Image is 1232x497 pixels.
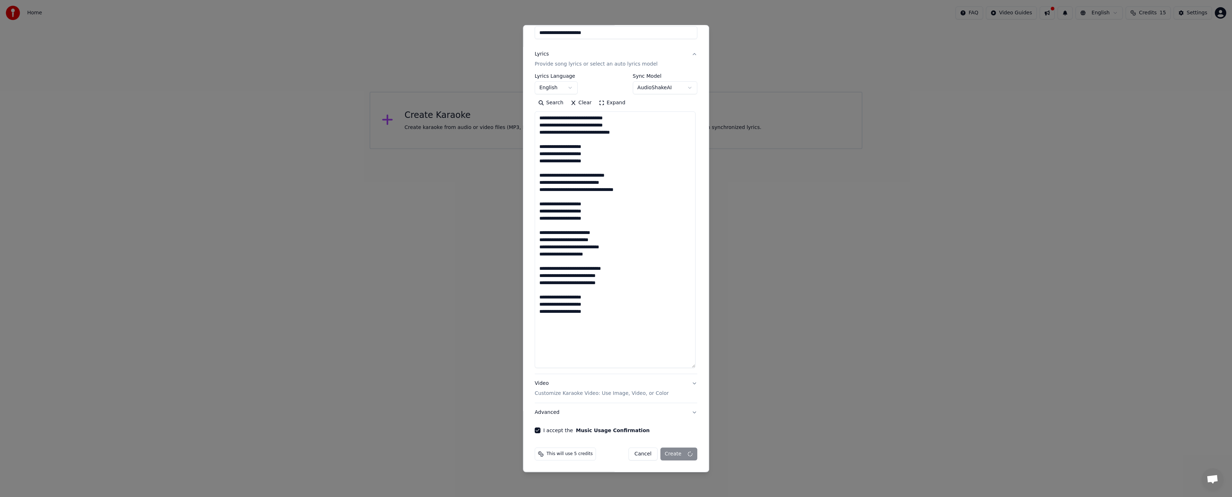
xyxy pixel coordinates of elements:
[535,73,578,78] label: Lyrics Language
[567,97,595,109] button: Clear
[535,51,549,58] div: Lyrics
[576,428,650,433] button: I accept the
[535,97,567,109] button: Search
[535,380,669,397] div: Video
[535,403,697,422] button: Advanced
[535,390,669,397] p: Customize Karaoke Video: Use Image, Video, or Color
[543,428,650,433] label: I accept the
[633,73,697,78] label: Sync Model
[535,61,658,68] p: Provide song lyrics or select an auto lyrics model
[535,374,697,403] button: VideoCustomize Karaoke Video: Use Image, Video, or Color
[535,73,697,374] div: LyricsProvide song lyrics or select an auto lyrics model
[595,97,629,109] button: Expand
[629,448,658,460] button: Cancel
[547,451,593,457] span: This will use 5 credits
[535,45,697,73] button: LyricsProvide song lyrics or select an auto lyrics model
